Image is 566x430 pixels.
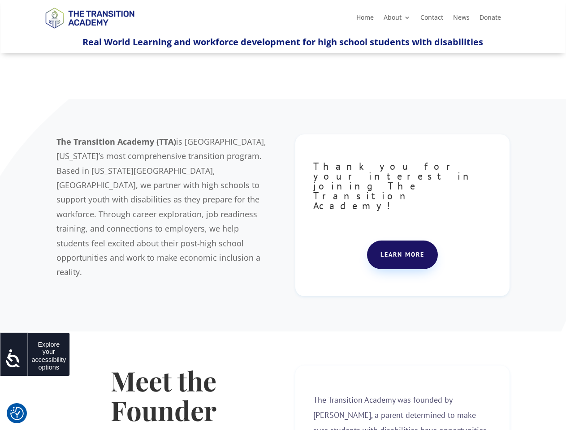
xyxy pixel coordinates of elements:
[356,14,374,24] a: Home
[56,136,176,147] b: The Transition Academy (TTA)
[384,14,410,24] a: About
[82,36,483,48] span: Real World Learning and workforce development for high school students with disabilities
[41,2,138,34] img: TTA Brand_TTA Primary Logo_Horizontal_Light BG
[480,14,501,24] a: Donate
[420,14,443,24] a: Contact
[10,407,24,420] button: Cookie Settings
[111,362,216,428] strong: Meet the Founder
[453,14,470,24] a: News
[41,27,138,35] a: Logo-Noticias
[313,160,475,212] span: Thank you for your interest in joining The Transition Academy!
[367,241,438,269] a: Learn more
[10,407,24,420] img: Revisit consent button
